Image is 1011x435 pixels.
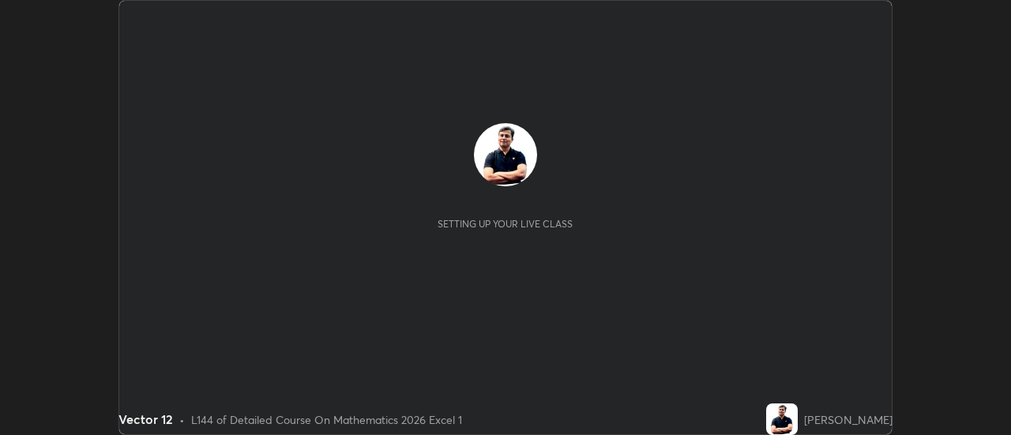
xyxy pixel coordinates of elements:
[191,411,462,428] div: L144 of Detailed Course On Mathematics 2026 Excel 1
[118,410,173,429] div: Vector 12
[766,403,798,435] img: 988431c348cc4fbe81a6401cf86f26e4.jpg
[179,411,185,428] div: •
[474,123,537,186] img: 988431c348cc4fbe81a6401cf86f26e4.jpg
[438,218,573,230] div: Setting up your live class
[804,411,893,428] div: [PERSON_NAME]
